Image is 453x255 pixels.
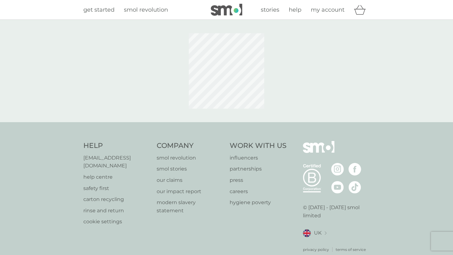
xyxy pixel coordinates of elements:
img: smol [211,4,242,16]
a: partnerships [230,165,287,173]
a: privacy policy [303,247,329,252]
a: hygiene poverty [230,198,287,207]
h4: Company [157,141,224,151]
a: rinse and return [83,207,150,215]
a: get started [83,5,115,14]
img: UK flag [303,229,311,237]
a: smol revolution [124,5,168,14]
a: modern slavery statement [157,198,224,214]
a: smol revolution [157,154,224,162]
img: smol [303,141,334,162]
h4: Help [83,141,150,151]
a: safety first [83,184,150,193]
a: smol stories [157,165,224,173]
a: stories [261,5,279,14]
span: my account [311,6,344,13]
a: my account [311,5,344,14]
a: terms of service [336,247,366,252]
a: [EMAIL_ADDRESS][DOMAIN_NAME] [83,154,150,170]
a: influencers [230,154,287,162]
img: visit the smol Tiktok page [349,181,361,193]
a: cookie settings [83,218,150,226]
img: visit the smol Youtube page [331,181,344,193]
span: help [289,6,301,13]
a: help [289,5,301,14]
a: press [230,176,287,184]
a: help centre [83,173,150,181]
span: stories [261,6,279,13]
div: basket [354,3,370,16]
span: get started [83,6,115,13]
a: our claims [157,176,224,184]
a: carton recycling [83,195,150,203]
img: visit the smol Facebook page [349,163,361,176]
p: © [DATE] - [DATE] smol limited [303,203,370,220]
span: UK [314,229,322,237]
a: careers [230,187,287,196]
h4: Work With Us [230,141,287,151]
img: visit the smol Instagram page [331,163,344,176]
span: smol revolution [124,6,168,13]
a: our impact report [157,187,224,196]
img: select a new location [325,231,327,235]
